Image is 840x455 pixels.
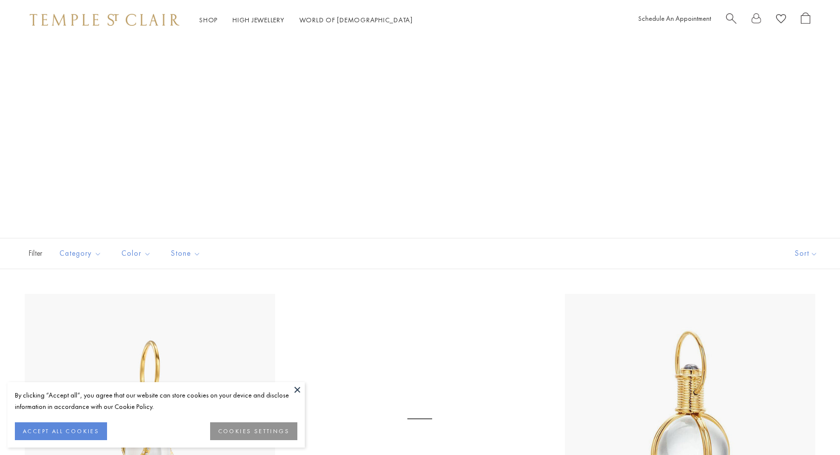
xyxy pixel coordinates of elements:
button: Show sort by [773,238,840,269]
a: Search [726,12,736,28]
a: World of [DEMOGRAPHIC_DATA]World of [DEMOGRAPHIC_DATA] [299,15,413,24]
span: Stone [166,247,208,260]
a: Open Shopping Bag [801,12,810,28]
button: Stone [164,242,208,265]
a: ShopShop [199,15,218,24]
button: Color [114,242,159,265]
a: High JewelleryHigh Jewellery [232,15,284,24]
span: Color [116,247,159,260]
button: Category [52,242,109,265]
span: Category [55,247,109,260]
div: By clicking “Accept all”, you agree that our website can store cookies on your device and disclos... [15,390,297,412]
button: ACCEPT ALL COOKIES [15,422,107,440]
a: Schedule An Appointment [638,14,711,23]
button: COOKIES SETTINGS [210,422,297,440]
a: View Wishlist [776,12,786,28]
img: Temple St. Clair [30,14,179,26]
nav: Main navigation [199,14,413,26]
